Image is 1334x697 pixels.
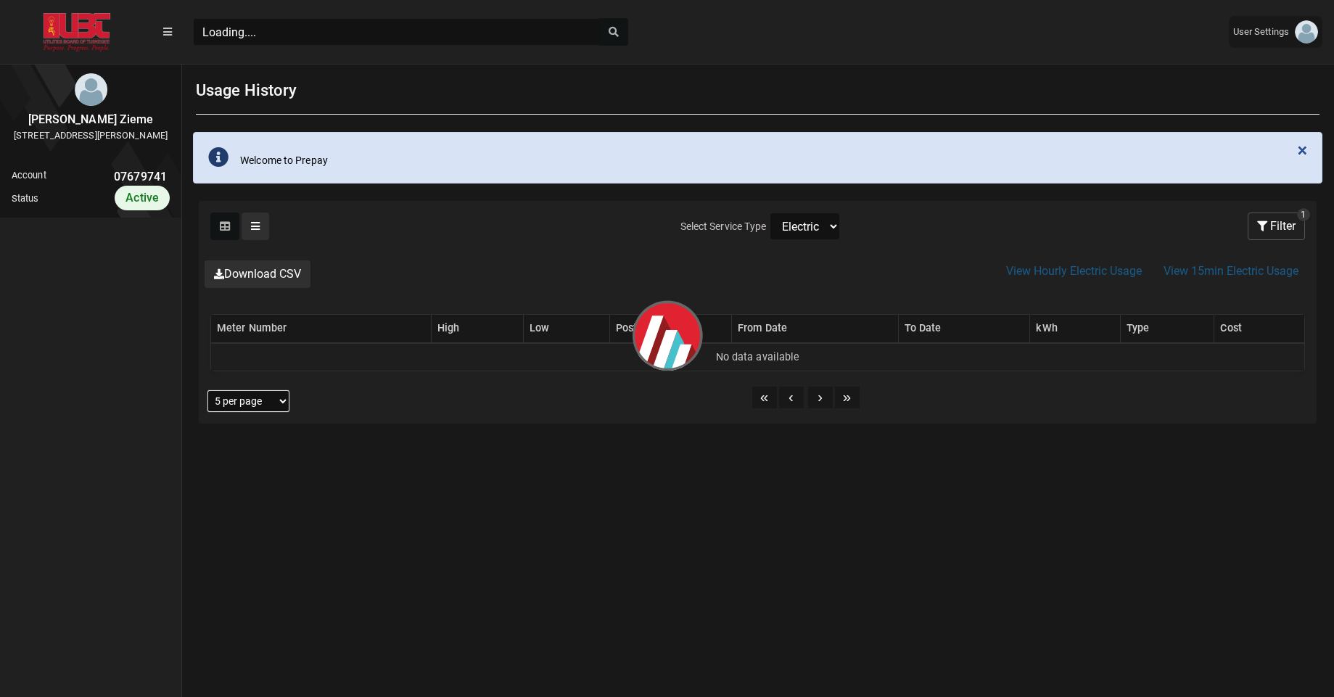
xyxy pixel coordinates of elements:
[154,19,181,45] button: Menu
[779,387,804,408] button: Previous Page
[731,315,898,343] th: From Date
[599,18,628,46] button: search
[205,260,310,288] button: Download CSV
[12,168,46,186] div: Account
[46,168,170,186] div: 07679741
[196,78,297,102] h1: Usage History
[193,18,600,46] input: Search
[211,315,432,343] th: Meter Number
[1120,315,1214,343] th: Type
[1030,315,1120,343] th: kWh
[1298,140,1307,160] span: ×
[808,387,833,408] button: Next Page
[12,111,170,128] div: [PERSON_NAME] Zieme
[523,315,609,343] th: Low
[211,343,1305,371] td: No data available
[207,390,289,412] select: Pagination dropdown
[1214,315,1305,343] th: Cost
[1283,133,1322,168] button: Close
[678,216,770,237] label: Select Service Type
[997,257,1151,285] button: View Hourly Electric Usage
[115,186,170,210] div: Active
[1248,213,1305,240] button: Filter
[1233,25,1295,39] span: User Settings
[12,128,170,142] div: [STREET_ADDRESS][PERSON_NAME]
[835,387,860,408] button: Last Page
[898,315,1030,343] th: To Date
[12,191,39,205] div: Status
[1229,16,1322,48] a: User Settings
[431,315,523,343] th: High
[1154,257,1308,285] button: View 15min Electric Usage
[240,153,328,168] div: Welcome to Prepay
[1297,208,1310,221] span: 1
[12,13,142,51] img: ALTSK Logo
[551,233,783,465] img: loader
